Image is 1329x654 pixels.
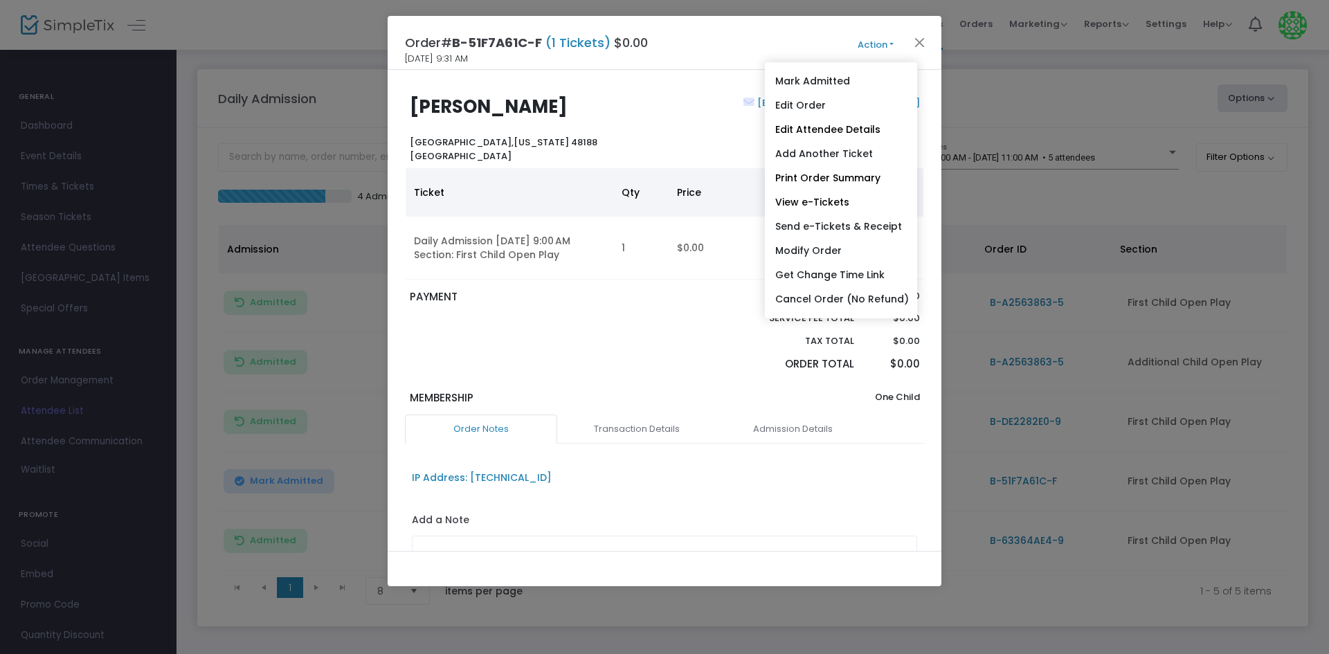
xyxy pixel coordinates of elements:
[406,217,613,280] td: Daily Admission [DATE] 9:00 AM Section: First Child Open Play
[410,94,568,119] b: [PERSON_NAME]
[765,118,917,142] a: Edit Attendee Details
[765,166,917,190] a: Print Order Summary
[406,168,613,217] th: Ticket
[765,69,917,93] a: Mark Admitted
[664,390,926,415] div: One Child
[452,34,542,51] span: B-51F7A61C-F
[405,33,648,52] h4: Order# $0.00
[867,311,919,325] p: $0.00
[410,136,514,149] span: [GEOGRAPHIC_DATA],
[765,93,917,118] a: Edit Order
[765,215,917,239] a: Send e-Tickets & Receipt
[736,334,854,348] p: Tax Total
[834,37,917,53] button: Action
[716,415,869,444] a: Admission Details
[765,142,917,166] a: Add Another Ticket
[867,334,919,348] p: $0.00
[410,390,658,406] p: Membership
[542,34,614,51] span: (1 Tickets)
[765,190,917,215] a: View e-Tickets
[765,263,917,287] a: Get Change Time Link
[765,239,917,263] a: Modify Order
[613,217,669,280] td: 1
[911,33,929,51] button: Close
[410,289,658,305] p: PAYMENT
[669,217,800,280] td: $0.00
[736,289,854,303] p: Sub total
[736,356,854,372] p: Order Total
[765,287,917,311] a: Cancel Order (No Refund)
[613,168,669,217] th: Qty
[412,471,552,485] div: IP Address: [TECHNICAL_ID]
[412,513,469,531] label: Add a Note
[867,356,919,372] p: $0.00
[405,415,557,444] a: Order Notes
[561,415,713,444] a: Transaction Details
[405,52,468,66] span: [DATE] 9:31 AM
[410,136,597,163] b: [US_STATE] 48188 [GEOGRAPHIC_DATA]
[736,311,854,325] p: Service Fee Total
[669,168,800,217] th: Price
[406,168,923,280] div: Data table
